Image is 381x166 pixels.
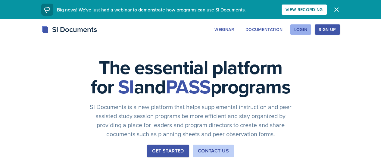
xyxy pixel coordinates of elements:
div: SI Documents [41,24,97,35]
button: Sign Up [315,24,340,35]
button: Webinar [211,24,238,35]
div: Documentation [245,27,283,32]
div: Webinar [214,27,234,32]
div: Contact Us [198,147,229,155]
button: Contact Us [193,145,234,157]
button: Get Started [147,145,189,157]
div: Login [294,27,307,32]
button: Login [290,24,311,35]
div: Get Started [152,147,184,155]
span: Big news! We've just had a webinar to demonstrate how programs can use SI Documents. [57,6,246,13]
button: Documentation [242,24,287,35]
div: View Recording [286,7,323,12]
button: View Recording [282,5,327,15]
div: Sign Up [319,27,336,32]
